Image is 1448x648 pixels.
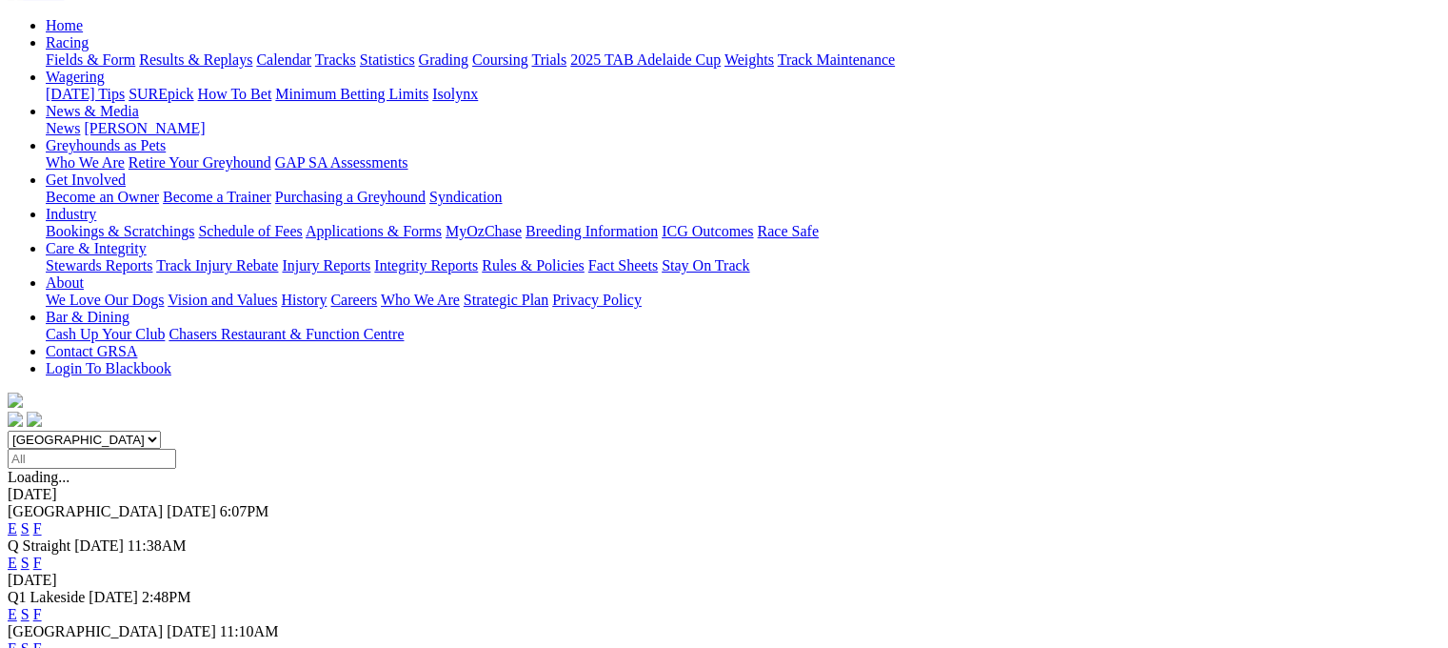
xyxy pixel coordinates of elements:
[778,51,895,68] a: Track Maintenance
[46,86,1440,103] div: Wagering
[46,51,1440,69] div: Racing
[46,206,96,222] a: Industry
[472,51,528,68] a: Coursing
[570,51,721,68] a: 2025 TAB Adelaide Cup
[46,120,1440,137] div: News & Media
[588,257,658,273] a: Fact Sheets
[46,240,147,256] a: Care & Integrity
[8,520,17,537] a: E
[282,257,370,273] a: Injury Reports
[46,223,1440,240] div: Industry
[46,34,89,51] a: Racing
[46,189,1440,206] div: Get Involved
[281,292,327,308] a: History
[531,51,566,68] a: Trials
[315,51,356,68] a: Tracks
[46,154,125,171] a: Who We Are
[84,120,205,136] a: [PERSON_NAME]
[46,154,1440,172] div: Greyhounds as Pets
[198,86,272,102] a: How To Bet
[46,257,152,273] a: Stewards Reports
[757,223,818,239] a: Race Safe
[360,51,415,68] a: Statistics
[46,274,84,291] a: About
[168,292,277,308] a: Vision and Values
[46,69,105,85] a: Wagering
[46,360,171,376] a: Login To Blackbook
[46,326,165,342] a: Cash Up Your Club
[46,292,1440,309] div: About
[46,137,166,153] a: Greyhounds as Pets
[662,223,753,239] a: ICG Outcomes
[8,589,85,605] span: Q1 Lakeside
[46,292,164,308] a: We Love Our Dogs
[46,17,83,33] a: Home
[156,257,278,273] a: Track Injury Rebate
[8,555,17,571] a: E
[198,223,302,239] a: Schedule of Fees
[724,51,774,68] a: Weights
[220,623,279,639] span: 11:10AM
[46,343,137,359] a: Contact GRSA
[306,223,442,239] a: Applications & Forms
[21,555,30,571] a: S
[167,623,216,639] span: [DATE]
[33,555,42,571] a: F
[381,292,460,308] a: Who We Are
[8,537,70,554] span: Q Straight
[256,51,311,68] a: Calendar
[46,309,129,325] a: Bar & Dining
[8,503,163,519] span: [GEOGRAPHIC_DATA]
[8,469,69,485] span: Loading...
[46,326,1440,343] div: Bar & Dining
[8,606,17,622] a: E
[21,606,30,622] a: S
[33,606,42,622] a: F
[129,154,271,171] a: Retire Your Greyhound
[163,189,271,205] a: Become a Trainer
[662,257,749,273] a: Stay On Track
[429,189,502,205] a: Syndication
[46,189,159,205] a: Become an Owner
[275,86,428,102] a: Minimum Betting Limits
[8,623,163,639] span: [GEOGRAPHIC_DATA]
[8,412,23,427] img: facebook.svg
[526,223,658,239] a: Breeding Information
[167,503,216,519] span: [DATE]
[128,537,187,554] span: 11:38AM
[330,292,377,308] a: Careers
[89,589,138,605] span: [DATE]
[21,520,30,537] a: S
[46,172,126,188] a: Get Involved
[220,503,269,519] span: 6:07PM
[552,292,642,308] a: Privacy Policy
[482,257,585,273] a: Rules & Policies
[27,412,42,427] img: twitter.svg
[446,223,522,239] a: MyOzChase
[275,189,426,205] a: Purchasing a Greyhound
[46,223,194,239] a: Bookings & Scratchings
[33,520,42,537] a: F
[275,154,408,171] a: GAP SA Assessments
[8,393,23,408] img: logo-grsa-white.png
[419,51,468,68] a: Grading
[46,103,139,119] a: News & Media
[46,51,135,68] a: Fields & Form
[464,292,548,308] a: Strategic Plan
[46,86,125,102] a: [DATE] Tips
[8,486,1440,503] div: [DATE]
[142,589,191,605] span: 2:48PM
[46,257,1440,274] div: Care & Integrity
[8,449,176,469] input: Select date
[432,86,478,102] a: Isolynx
[46,120,80,136] a: News
[169,326,404,342] a: Chasers Restaurant & Function Centre
[74,537,124,554] span: [DATE]
[139,51,252,68] a: Results & Replays
[129,86,193,102] a: SUREpick
[8,572,1440,589] div: [DATE]
[374,257,478,273] a: Integrity Reports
